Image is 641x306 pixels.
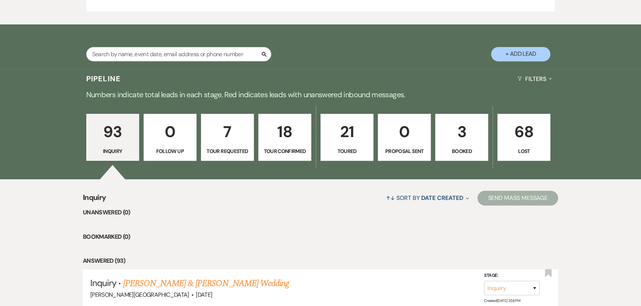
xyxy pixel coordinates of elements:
a: 93Inquiry [86,114,139,161]
span: [PERSON_NAME][GEOGRAPHIC_DATA] [90,291,189,299]
p: 18 [263,119,306,144]
p: 3 [440,119,483,144]
p: 21 [325,119,369,144]
li: Unanswered (0) [83,208,558,217]
p: 93 [91,119,134,144]
p: 7 [206,119,249,144]
p: Toured [325,147,369,155]
span: ↑↓ [386,194,395,202]
span: Date Created [421,194,463,202]
label: Stage: [484,271,540,279]
a: 68Lost [497,114,550,161]
p: Booked [440,147,483,155]
a: 3Booked [435,114,488,161]
a: 0Proposal Sent [378,114,431,161]
a: [PERSON_NAME] & [PERSON_NAME] Wedding [123,277,289,290]
button: Filters [514,69,555,89]
p: 0 [383,119,426,144]
p: 68 [502,119,546,144]
span: Inquiry [90,277,116,289]
p: Tour Confirmed [263,147,306,155]
a: 21Toured [320,114,373,161]
li: Bookmarked (0) [83,232,558,242]
p: Numbers indicate total leads in each stage. Red indicates leads with unanswered inbound messages. [54,89,587,101]
p: 0 [148,119,192,144]
a: 0Follow Up [144,114,197,161]
p: Tour Requested [206,147,249,155]
input: Search by name, event date, email address or phone number [86,47,271,61]
button: Send Mass Message [477,191,558,205]
h3: Pipeline [86,74,121,84]
p: Lost [502,147,546,155]
p: Inquiry [91,147,134,155]
span: Created: [DATE] 2:58 PM [484,298,520,303]
p: Follow Up [148,147,192,155]
button: + Add Lead [491,47,550,61]
span: [DATE] [196,291,212,299]
span: Inquiry [83,192,106,208]
li: Answered (93) [83,256,558,266]
a: 7Tour Requested [201,114,254,161]
p: Proposal Sent [383,147,426,155]
button: Sort By Date Created [383,188,472,208]
a: 18Tour Confirmed [258,114,311,161]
